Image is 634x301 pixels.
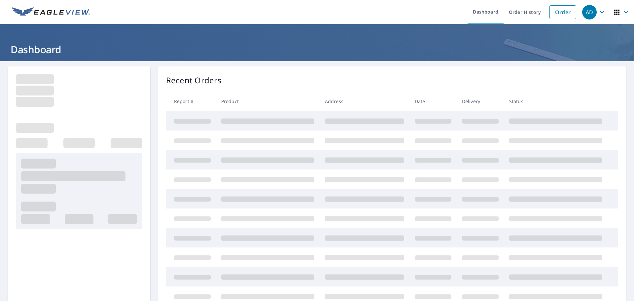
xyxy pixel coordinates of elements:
[166,74,222,86] p: Recent Orders
[166,92,216,111] th: Report #
[409,92,457,111] th: Date
[504,92,608,111] th: Status
[549,5,576,19] a: Order
[582,5,597,19] div: AD
[216,92,320,111] th: Product
[8,43,626,56] h1: Dashboard
[320,92,409,111] th: Address
[457,92,504,111] th: Delivery
[12,7,90,17] img: EV Logo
